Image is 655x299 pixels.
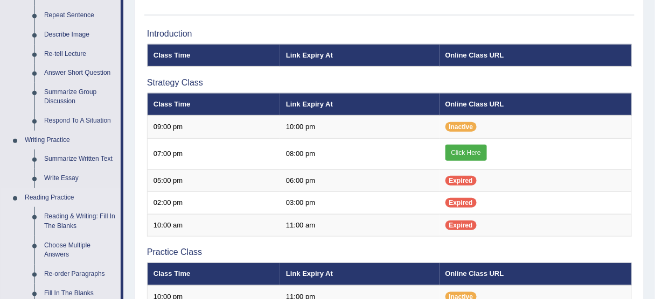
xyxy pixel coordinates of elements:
[440,263,632,286] th: Online Class URL
[147,29,632,39] h3: Introduction
[148,116,281,138] td: 09:00 pm
[445,198,477,208] span: Expired
[20,188,121,208] a: Reading Practice
[39,207,121,236] a: Reading & Writing: Fill In The Blanks
[39,236,121,265] a: Choose Multiple Answers
[445,220,477,230] span: Expired
[280,263,439,286] th: Link Expiry At
[280,214,439,237] td: 11:00 am
[39,63,121,83] a: Answer Short Question
[280,169,439,192] td: 06:00 pm
[445,122,477,132] span: Inactive
[39,83,121,111] a: Summarize Group Discussion
[20,131,121,150] a: Writing Practice
[39,6,121,25] a: Repeat Sentence
[148,169,281,192] td: 05:00 pm
[148,214,281,237] td: 10:00 am
[39,169,121,188] a: Write Essay
[280,93,439,116] th: Link Expiry At
[39,111,121,131] a: Respond To A Situation
[39,45,121,64] a: Re-tell Lecture
[148,192,281,215] td: 02:00 pm
[280,44,439,67] th: Link Expiry At
[445,176,477,186] span: Expired
[440,93,632,116] th: Online Class URL
[148,93,281,116] th: Class Time
[39,149,121,169] a: Summarize Written Text
[147,247,632,257] h3: Practice Class
[148,138,281,169] td: 07:00 pm
[148,44,281,67] th: Class Time
[39,265,121,284] a: Re-order Paragraphs
[440,44,632,67] th: Online Class URL
[147,78,632,88] h3: Strategy Class
[445,145,487,161] a: Click Here
[148,263,281,286] th: Class Time
[280,192,439,215] td: 03:00 pm
[280,116,439,138] td: 10:00 pm
[280,138,439,169] td: 08:00 pm
[39,25,121,45] a: Describe Image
